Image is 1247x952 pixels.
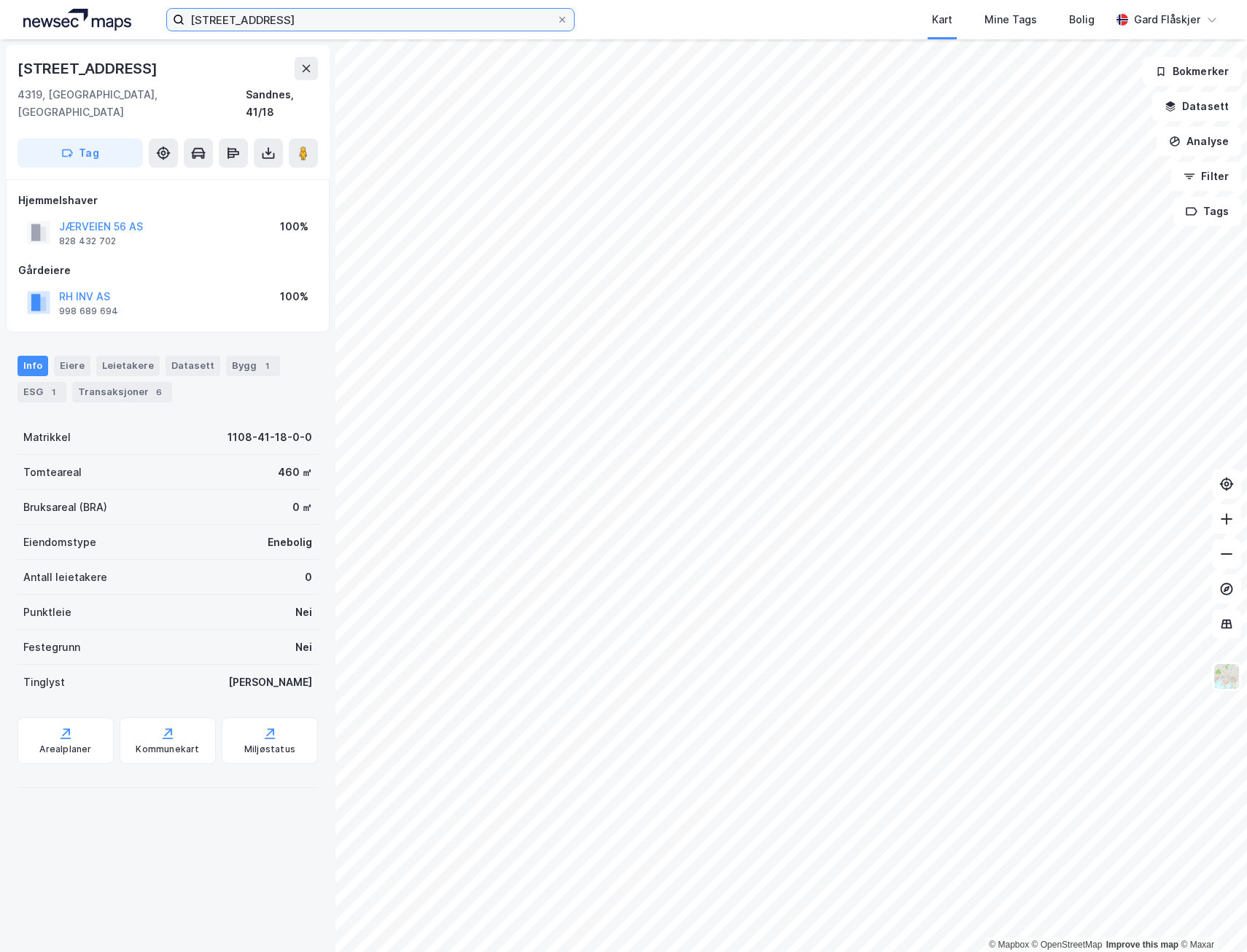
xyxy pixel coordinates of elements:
[23,9,131,31] img: logo.a4113a55bc3d86da70a041830d287a7e.svg
[152,385,166,399] div: 6
[1106,940,1178,950] a: Improve this map
[278,464,312,481] div: 460 ㎡
[268,534,312,551] div: Enebolig
[984,11,1037,28] div: Mine Tags
[18,138,143,168] button: Tag
[1213,663,1240,690] img: Z
[136,744,199,755] div: Kommunekart
[184,9,556,31] input: Søk på adresse, matrikkel, gårdeiere, leietakere eller personer
[23,429,71,446] div: Matrikkel
[18,356,48,376] div: Info
[54,356,90,376] div: Eiere
[1174,882,1247,952] div: Kontrollprogram for chat
[23,569,107,586] div: Antall leietakere
[39,744,91,755] div: Arealplaner
[23,464,82,481] div: Tomteareal
[18,382,66,402] div: ESG
[246,86,318,121] div: Sandnes, 41/18
[1157,127,1241,156] button: Analyse
[59,305,118,317] div: 998 689 694
[23,604,71,621] div: Punktleie
[244,744,295,755] div: Miljøstatus
[18,192,317,209] div: Hjemmelshaver
[228,674,312,691] div: [PERSON_NAME]
[23,639,80,656] div: Festegrunn
[280,218,308,235] div: 100%
[72,382,172,402] div: Transaksjoner
[1173,197,1241,226] button: Tags
[932,11,952,28] div: Kart
[1174,882,1247,952] iframe: Chat Widget
[295,604,312,621] div: Nei
[46,385,61,399] div: 1
[23,499,107,516] div: Bruksareal (BRA)
[305,569,312,586] div: 0
[96,356,160,376] div: Leietakere
[18,86,246,121] div: 4319, [GEOGRAPHIC_DATA], [GEOGRAPHIC_DATA]
[1152,92,1241,121] button: Datasett
[260,359,274,373] div: 1
[295,639,312,656] div: Nei
[226,356,280,376] div: Bygg
[1143,57,1241,86] button: Bokmerker
[18,262,317,279] div: Gårdeiere
[228,429,312,446] div: 1108-41-18-0-0
[1171,162,1241,191] button: Filter
[1069,11,1095,28] div: Bolig
[1134,11,1200,28] div: Gard Flåskjer
[23,674,65,691] div: Tinglyst
[23,534,96,551] div: Eiendomstype
[280,288,308,305] div: 100%
[292,499,312,516] div: 0 ㎡
[989,940,1029,950] a: Mapbox
[18,57,160,80] div: [STREET_ADDRESS]
[166,356,220,376] div: Datasett
[59,235,116,247] div: 828 432 702
[1032,940,1103,950] a: OpenStreetMap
